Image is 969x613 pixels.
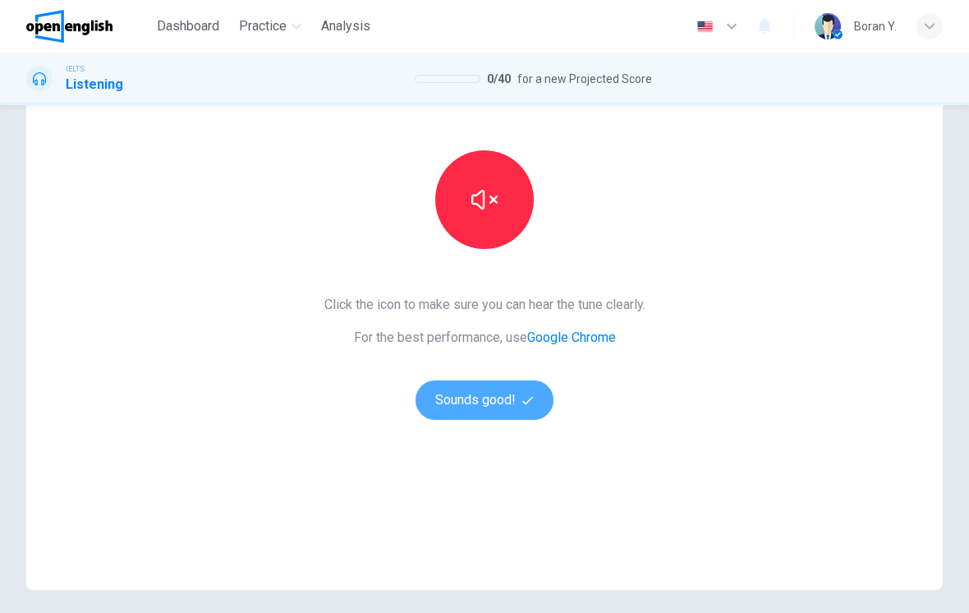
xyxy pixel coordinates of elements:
h1: Listening [66,75,123,94]
a: Google Chrome [527,330,616,345]
button: Practice [232,12,308,41]
span: Practice [239,16,287,36]
img: en [695,21,715,33]
span: IELTS [66,63,85,75]
img: OpenEnglish logo [26,10,113,43]
div: Boran Y. [854,16,897,36]
span: for a new Projected Score [517,69,652,89]
span: Analysis [321,16,370,36]
button: Sounds good! [416,380,553,420]
span: For the best performance, use [324,328,645,348]
button: Analysis [315,12,377,41]
a: OpenEnglish logo [26,10,150,43]
button: Dashboard [150,12,226,41]
span: Dashboard [157,16,219,36]
span: 0 / 40 [487,69,511,89]
span: Click the icon to make sure you can hear the tune clearly. [324,295,645,315]
img: Profile picture [815,13,841,39]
